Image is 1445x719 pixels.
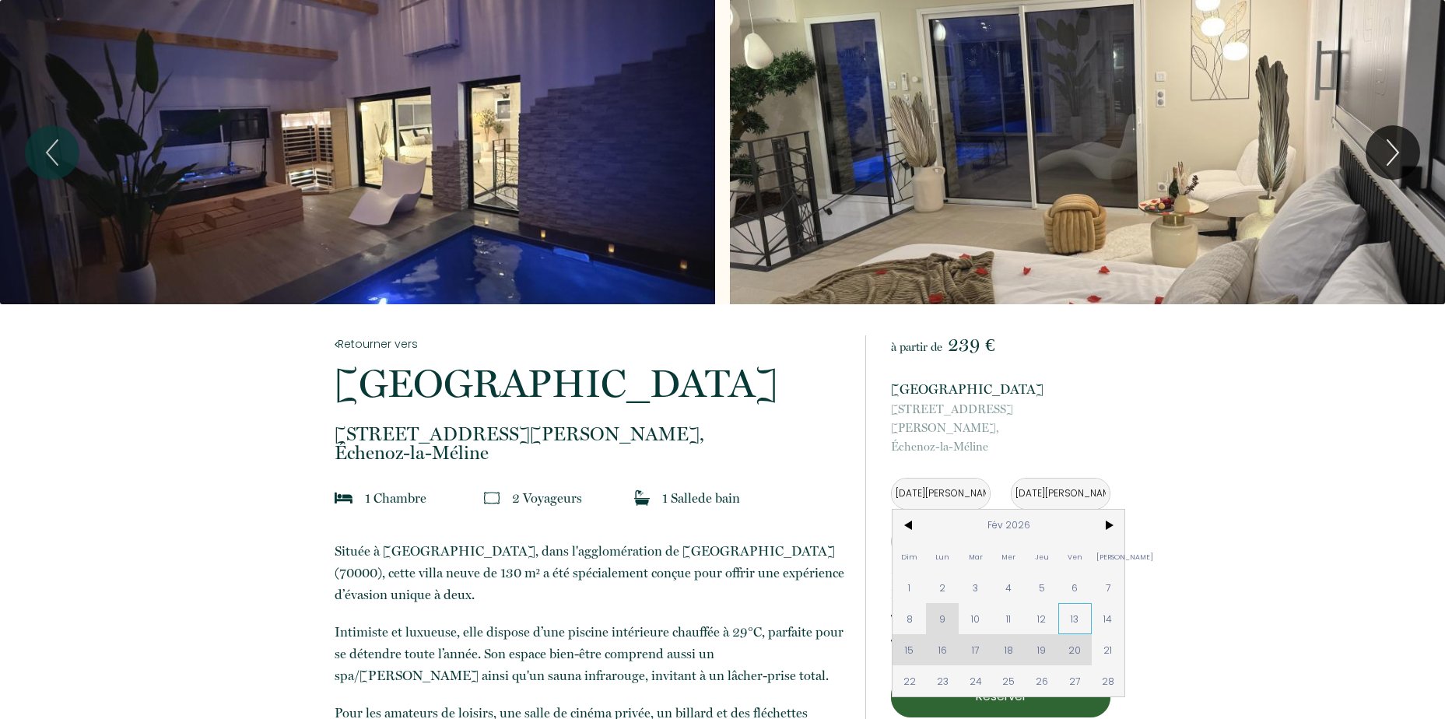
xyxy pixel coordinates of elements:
[1092,603,1125,634] span: 14
[1026,572,1059,603] span: 5
[992,665,1026,696] span: 25
[662,487,740,509] p: 1 Salle de bain
[948,334,994,356] span: 239 €
[891,400,1110,456] p: Échenoz-la-Méline
[365,487,426,509] p: 1 Chambre
[926,510,1092,541] span: Fév 2026
[1058,541,1092,572] span: Ven
[1092,665,1125,696] span: 28
[335,540,845,605] p: Située à [GEOGRAPHIC_DATA], dans l'agglomération de [GEOGRAPHIC_DATA] (70000), cette villa neuve ...
[1026,603,1059,634] span: 12
[25,125,79,180] button: Previous
[1058,572,1092,603] span: 6
[891,675,1110,717] button: Réserver
[1012,479,1110,509] input: Départ
[512,487,582,509] p: 2 Voyageur
[893,510,926,541] span: <
[926,541,959,572] span: Lun
[893,541,926,572] span: Dim
[893,665,926,696] span: 22
[335,425,845,462] p: Échenoz-la-Méline
[891,610,963,629] p: Taxe de séjour
[992,572,1026,603] span: 4
[1366,125,1420,180] button: Next
[891,560,968,579] p: 289 € × 2 nuit
[992,541,1026,572] span: Mer
[893,603,926,634] span: 8
[1058,603,1092,634] span: 13
[893,572,926,603] span: 1
[959,572,992,603] span: 3
[1092,510,1125,541] span: >
[892,479,990,509] input: Arrivée
[484,490,500,506] img: guests
[577,490,582,506] span: s
[1092,634,1125,665] span: 21
[1092,541,1125,572] span: [PERSON_NAME]
[891,340,942,354] span: à partir de
[335,335,845,352] a: Retourner vers
[1092,572,1125,603] span: 7
[891,635,917,654] p: Total
[959,541,992,572] span: Mar
[335,621,845,686] p: Intimiste et luxueuse, elle dispose d’une piscine intérieure chauffée à 29°C, parfaite pour se dé...
[1026,665,1059,696] span: 26
[926,572,959,603] span: 2
[891,585,973,604] p: Frais de ménage
[959,665,992,696] span: 24
[891,378,1110,400] p: [GEOGRAPHIC_DATA]
[992,603,1026,634] span: 11
[926,665,959,696] span: 23
[891,400,1110,437] span: [STREET_ADDRESS][PERSON_NAME],
[335,364,845,403] p: [GEOGRAPHIC_DATA]
[1026,541,1059,572] span: Jeu
[959,603,992,634] span: 10
[335,425,845,444] span: [STREET_ADDRESS][PERSON_NAME],
[1058,665,1092,696] span: 27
